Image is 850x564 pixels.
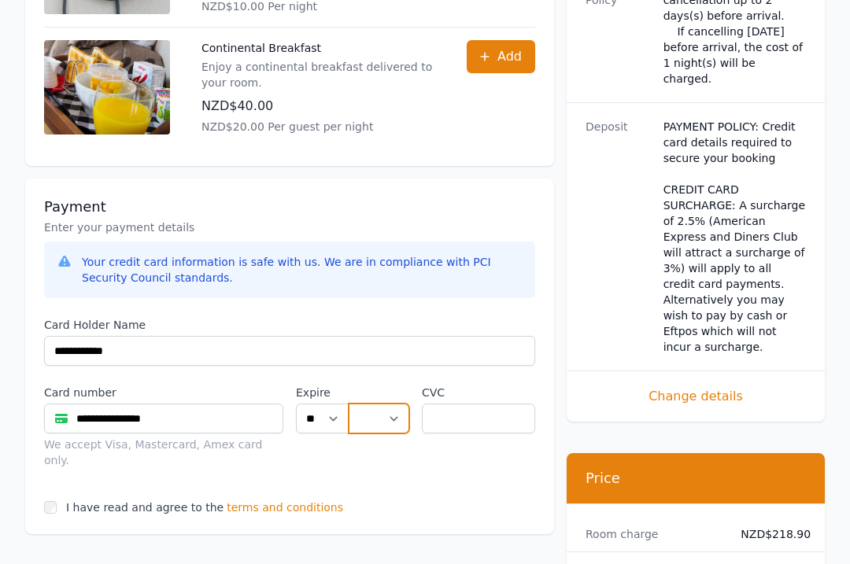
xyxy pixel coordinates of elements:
[44,437,283,468] div: We accept Visa, Mastercard, Amex card only.
[586,525,728,541] dt: Room charge
[201,119,435,135] p: NZD$20.00 Per guest per night
[44,385,283,400] label: Card number
[44,219,535,235] p: Enter your payment details
[349,385,410,400] label: .
[497,47,522,66] span: Add
[586,386,806,405] span: Change details
[201,40,435,56] p: Continental Breakfast
[741,525,806,541] dd: NZD$218.90
[44,197,535,216] h3: Payment
[227,499,343,515] span: terms and conditions
[66,501,224,514] label: I have read and agree to the
[663,118,806,354] dd: PAYMENT POLICY: Credit card details required to secure your booking CREDIT CARD SURCHARGE: A surc...
[467,40,535,73] button: Add
[44,317,535,333] label: Card Holder Name
[586,468,806,487] h3: Price
[586,118,651,354] dt: Deposit
[82,254,523,286] div: Your credit card information is safe with us. We are in compliance with PCI Security Council stan...
[201,97,435,116] p: NZD$40.00
[201,59,435,90] p: Enjoy a continental breakfast delivered to your room.
[422,385,535,400] label: CVC
[296,385,349,400] label: Expire
[44,40,170,135] img: Continental Breakfast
